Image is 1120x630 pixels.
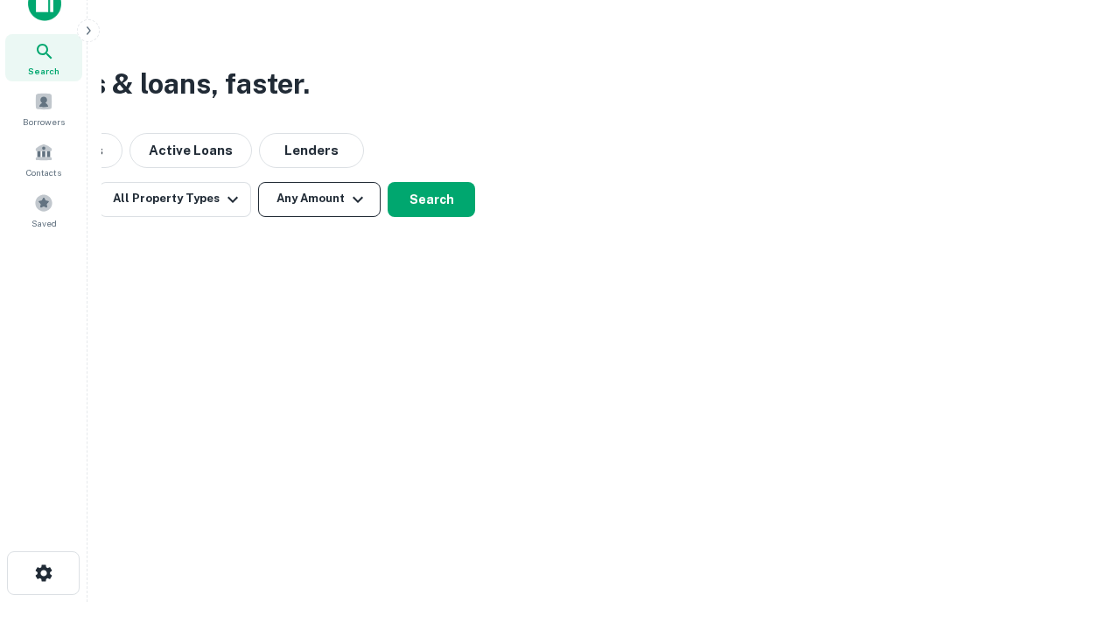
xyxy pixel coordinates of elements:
[259,133,364,168] button: Lenders
[23,115,65,129] span: Borrowers
[129,133,252,168] button: Active Loans
[388,182,475,217] button: Search
[5,186,82,234] a: Saved
[1032,490,1120,574] iframe: Chat Widget
[258,182,381,217] button: Any Amount
[5,85,82,132] a: Borrowers
[31,216,57,230] span: Saved
[26,165,61,179] span: Contacts
[99,182,251,217] button: All Property Types
[5,34,82,81] a: Search
[28,64,59,78] span: Search
[5,136,82,183] a: Contacts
